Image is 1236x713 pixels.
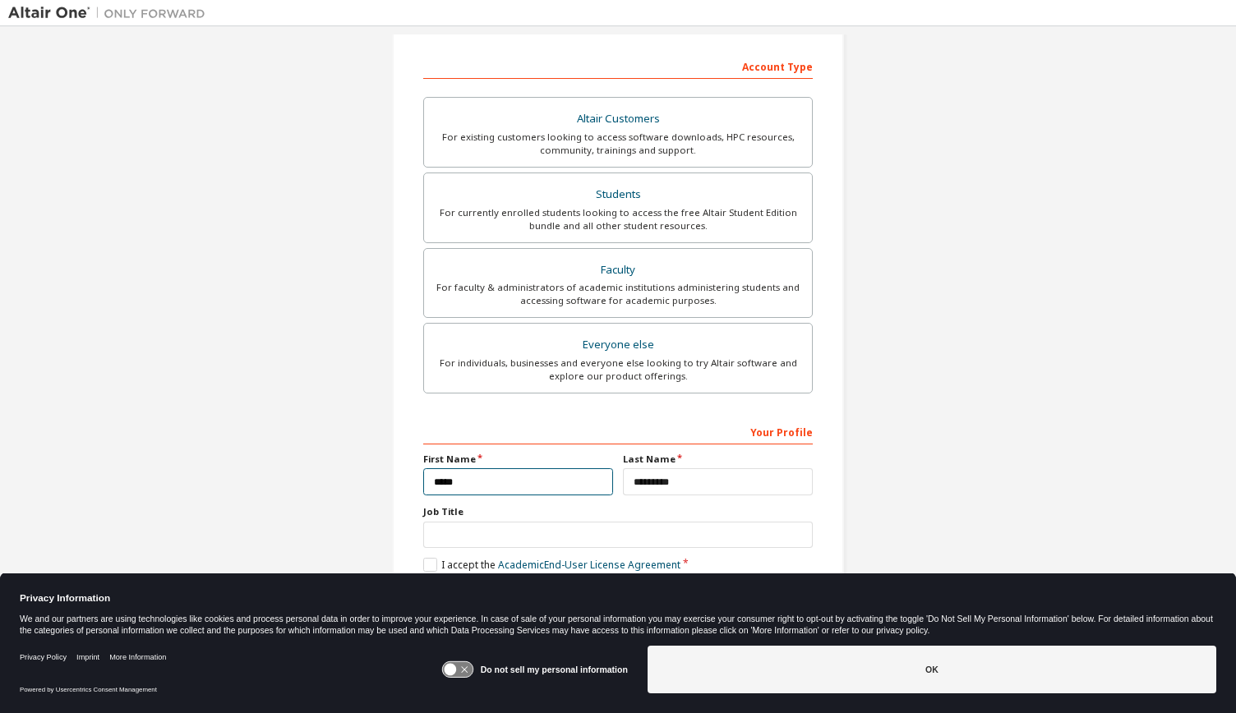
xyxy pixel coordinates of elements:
[434,108,802,131] div: Altair Customers
[423,505,813,518] label: Job Title
[423,558,680,572] label: I accept the
[434,356,802,383] div: For individuals, businesses and everyone else looking to try Altair software and explore our prod...
[434,183,802,206] div: Students
[423,53,813,79] div: Account Type
[434,206,802,232] div: For currently enrolled students looking to access the free Altair Student Edition bundle and all ...
[434,131,802,157] div: For existing customers looking to access software downloads, HPC resources, community, trainings ...
[434,259,802,282] div: Faculty
[498,558,680,572] a: Academic End-User License Agreement
[423,418,813,444] div: Your Profile
[8,5,214,21] img: Altair One
[434,281,802,307] div: For faculty & administrators of academic institutions administering students and accessing softwa...
[423,453,613,466] label: First Name
[623,453,813,466] label: Last Name
[434,333,802,356] div: Everyone else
